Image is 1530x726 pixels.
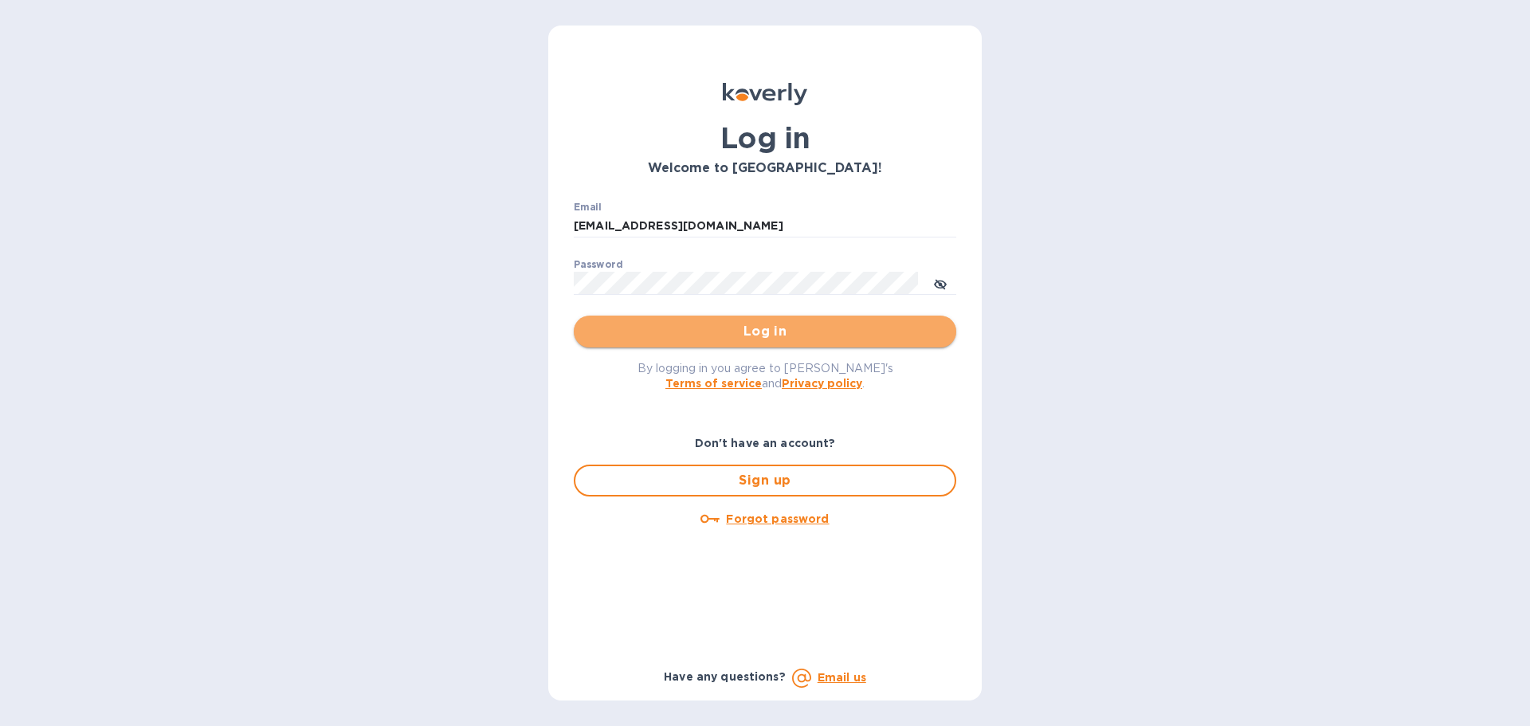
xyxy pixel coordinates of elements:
label: Email [574,202,602,212]
b: Don't have an account? [695,437,836,449]
span: Log in [586,322,943,341]
span: Sign up [588,471,942,490]
b: Have any questions? [664,670,786,683]
button: Log in [574,316,956,347]
u: Forgot password [726,512,829,525]
button: Sign up [574,465,956,496]
img: Koverly [723,83,807,105]
input: Enter email address [574,214,956,238]
button: toggle password visibility [924,267,956,299]
a: Email us [818,671,866,684]
a: Terms of service [665,377,762,390]
span: By logging in you agree to [PERSON_NAME]'s and . [637,362,893,390]
h3: Welcome to [GEOGRAPHIC_DATA]! [574,161,956,176]
label: Password [574,260,622,269]
h1: Log in [574,121,956,155]
a: Privacy policy [782,377,862,390]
